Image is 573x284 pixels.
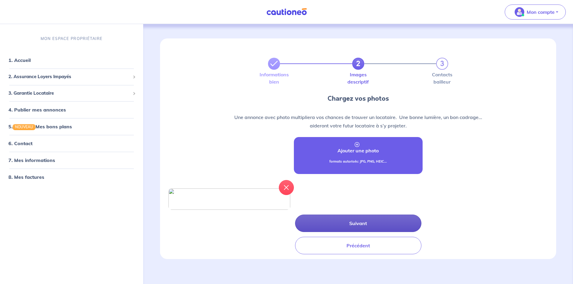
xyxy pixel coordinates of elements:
a: 8. Mes factures [8,174,44,180]
div: 6. Contact [2,137,141,149]
div: 2. Assurance Loyers Impayés [2,71,141,83]
img: Cautioneo [264,8,309,16]
a: Ajouter une photoformats autorisés: JPG, PNG, HEIC... [294,137,423,174]
button: Suivant [295,215,421,232]
a: 1. Accueil [8,57,31,63]
div: 8. Mes factures [2,171,141,183]
button: Précédent [295,237,421,254]
p: Mon compte [527,8,555,16]
p: Ajouter une photo [337,147,379,154]
label: Contacts bailleur [436,72,448,84]
div: 4. Publier mes annonces [2,104,141,116]
p: MON ESPACE PROPRIÉTAIRE [41,36,103,41]
img: illu_account_valid_menu.svg [515,7,524,17]
a: 6. Contact [8,140,32,146]
a: 4. Publier mes annonces [8,107,66,113]
a: 7. Mes informations [8,157,55,163]
span: 3. Garantie Locataire [8,90,130,96]
a: 2 [352,58,364,70]
p: Une annonce avec photo multipliera vos chances de trouver un locataire. Une bonne lumière, un bon... [216,113,501,130]
div: 3. Garantie Locataire [2,87,141,99]
p: formats autorisés: JPG, PNG, HEIC... [329,159,387,164]
button: illu_account_valid_menu.svgMon compte [505,5,566,20]
a: 5.NOUVEAUMes bons plans [8,124,72,130]
div: 5.NOUVEAUMes bons plans [2,121,141,133]
label: Informations bien [268,72,280,84]
div: Chargez vos photos [328,94,389,103]
div: 7. Mes informations [2,154,141,166]
span: 2. Assurance Loyers Impayés [8,73,130,80]
label: Images descriptif [352,72,364,84]
img: f08451b3-e8ef-4c4c-b76a-3eb94c80c719 [168,188,290,210]
div: 1. Accueil [2,54,141,66]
